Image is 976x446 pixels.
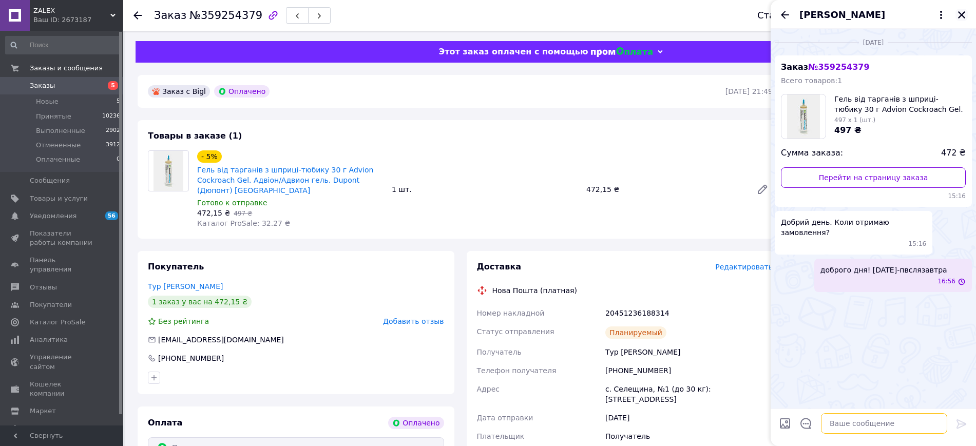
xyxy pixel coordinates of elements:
div: Оплачено [214,85,270,98]
input: Поиск [5,36,121,54]
span: ZALEX [33,6,110,15]
span: Адрес [477,385,500,393]
span: Оплаченные [36,155,80,164]
span: Телефон получателя [477,366,557,375]
span: Принятые [36,112,71,121]
span: Сумма заказа: [781,147,843,159]
span: Заказы [30,81,55,90]
span: Аналитика [30,335,68,344]
div: Ваш ID: 2673187 [33,15,123,25]
div: [PHONE_NUMBER] [603,361,775,380]
span: Уведомления [30,211,76,221]
span: Покупатели [30,300,72,309]
span: Заказ [154,9,186,22]
span: 15:16 29.08.2025 [909,240,927,248]
div: с. Селещина, №1 (до 30 кг): [STREET_ADDRESS] [603,380,775,409]
div: 1 шт. [388,182,582,197]
span: 5 [108,81,118,90]
span: [PERSON_NAME] [799,8,885,22]
span: 497 ₴ [834,125,862,135]
span: Всего товаров: 1 [781,76,842,85]
div: - 5% [197,150,222,163]
a: Перейти на страницу заказа [781,167,966,188]
a: Гель від тарганів з шприці-тюбику 30 г Advion Cockroach Gel. Адвіон/Адвион гель. Dupont (Дюпонт) ... [197,166,373,195]
span: 56 [105,211,118,220]
span: Без рейтинга [158,317,209,325]
span: [EMAIL_ADDRESS][DOMAIN_NAME] [158,336,284,344]
div: Планируемый [605,326,666,339]
span: 5 [117,97,120,106]
span: Готово к отправке [197,199,267,207]
div: Нова Пошта (платная) [490,285,580,296]
button: [PERSON_NAME] [799,8,947,22]
span: 10236 [102,112,120,121]
span: Новые [36,97,59,106]
span: 16:56 29.08.2025 [937,277,955,286]
time: [DATE] 21:49 [725,87,773,95]
span: Панель управления [30,256,95,274]
span: Заказы и сообщения [30,64,103,73]
button: Назад [779,9,791,21]
button: Открыть шаблоны ответов [799,417,813,430]
span: Покупатель [148,262,204,272]
div: [PHONE_NUMBER] [157,353,225,363]
span: Каталог ProSale [30,318,85,327]
div: Вернуться назад [133,10,142,21]
button: Закрыть [955,9,968,21]
div: 472,15 ₴ [582,182,748,197]
span: 497 x 1 (шт.) [834,117,875,124]
span: № 359254379 [808,62,869,72]
span: Маркет [30,406,56,416]
span: [DATE] [859,38,888,47]
span: 497 ₴ [234,210,252,217]
span: №359254379 [189,9,262,22]
div: 29.08.2025 [775,37,972,47]
span: Доставка [477,262,522,272]
div: [DATE] [603,409,775,427]
img: evopay logo [591,47,653,57]
span: Товары и услуги [30,194,88,203]
span: Дата отправки [477,414,533,422]
span: Статус отправления [477,327,554,336]
span: Добавить отзыв [383,317,444,325]
span: Отзывы [30,283,57,292]
span: Этот заказ оплачен с помощью [438,47,588,56]
span: Редактировать [715,263,773,271]
span: Управление сайтом [30,353,95,371]
span: Заказ [781,62,870,72]
span: 15:16 29.08.2025 [781,192,966,201]
div: 1 заказ у вас на 472,15 ₴ [148,296,252,308]
img: Гель від тарганів з шприці-тюбику 30 г Advion Cockroach Gel. Адвіон/Адвион гель. Dupont (Дюпонт) США [154,151,184,191]
span: 3912 [106,141,120,150]
span: Настройки [30,424,67,433]
div: Заказ с Bigl [148,85,210,98]
span: Оплата [148,418,182,428]
img: 6167951975_w100_h100_6167951975.jpg [787,94,820,139]
span: 2902 [106,126,120,135]
span: Добрий день. Коли отримаю замовлення? [781,217,926,238]
div: 20451236188314 [603,304,775,322]
a: Тур [PERSON_NAME] [148,282,223,290]
span: 472 ₴ [941,147,966,159]
div: Оплачено [388,417,444,429]
span: Показатели работы компании [30,229,95,247]
span: 0 [117,155,120,164]
span: Каталог ProSale: 32.27 ₴ [197,219,290,227]
div: Тур [PERSON_NAME] [603,343,775,361]
span: Сообщения [30,176,70,185]
div: Статус заказа [757,10,826,21]
span: Кошелек компании [30,380,95,398]
span: Номер накладной [477,309,545,317]
a: Редактировать [752,179,773,200]
span: Товары в заказе (1) [148,131,242,141]
div: Получатель [603,427,775,445]
span: доброго дня! [DATE]-пвслязавтра [820,265,947,275]
span: Плательщик [477,432,525,440]
span: Гель від тарганів з шприці-тюбику 30 г Advion Cockroach Gel. Адвіон/Адвион гель. Dupont (Дюпонт) ... [834,94,966,114]
span: Выполненные [36,126,85,135]
span: Получатель [477,348,522,356]
span: Отмененные [36,141,81,150]
span: 472,15 ₴ [197,209,230,217]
